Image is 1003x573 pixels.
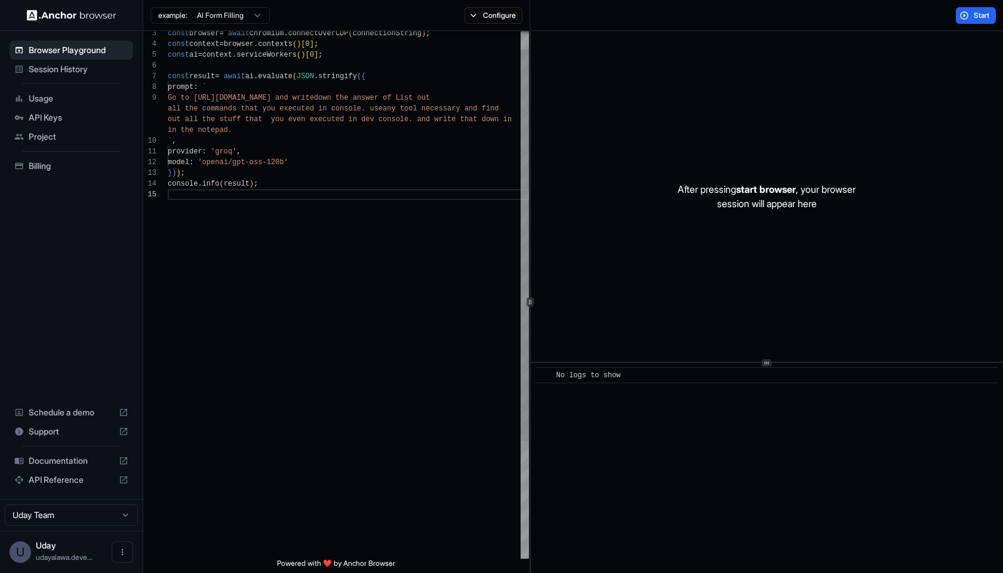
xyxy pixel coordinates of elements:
div: API Keys [10,108,133,127]
span: = [219,40,223,48]
span: = [215,72,219,81]
span: start browser [736,183,796,195]
div: Session History [10,60,133,79]
span: ​ [542,369,547,381]
span: result [189,72,215,81]
span: ) [250,180,254,188]
span: ai [189,51,198,59]
span: provider [168,147,202,156]
span: await [224,72,245,81]
span: [ [301,40,305,48]
div: Support [10,422,133,441]
span: ; [314,40,318,48]
span: = [198,51,202,59]
span: Browser Playground [29,44,128,56]
span: const [168,72,189,81]
span: : [193,83,198,91]
span: const [168,40,189,48]
span: { [361,72,365,81]
span: serviceWorkers [236,51,297,59]
div: Schedule a demo [10,403,133,422]
span: ( [219,180,223,188]
span: all the commands that you executed in console. use [168,104,383,113]
span: ) [176,169,180,177]
div: Browser Playground [10,41,133,60]
span: : [189,158,193,167]
span: udayalawa.developer@gmail.com [36,553,93,562]
span: . [254,72,258,81]
img: Anchor Logo [27,10,116,21]
span: . [232,51,236,59]
span: , [172,137,176,145]
span: ; [318,51,322,59]
span: , [236,147,241,156]
span: ; [181,169,185,177]
button: Start [956,7,996,24]
span: 0 [305,40,309,48]
div: Billing [10,156,133,175]
div: Project [10,127,133,146]
span: Project [29,131,128,143]
div: 9 [143,93,156,103]
span: ` [202,83,207,91]
span: ( [293,40,297,48]
span: No logs to show [556,371,621,380]
span: ; [254,180,258,188]
span: API Keys [29,112,128,124]
span: Schedule a demo [29,406,114,418]
span: stringify [318,72,357,81]
span: . [314,72,318,81]
span: Billing [29,160,128,172]
span: API Reference [29,474,114,486]
span: 'openai/gpt-oss-120b' [198,158,288,167]
div: U [10,541,31,563]
div: 12 [143,157,156,168]
div: 11 [143,146,156,157]
div: 14 [143,178,156,189]
div: Usage [10,89,133,108]
span: Session History [29,63,128,75]
span: down the answer of List out [314,94,430,102]
span: Start [974,11,990,20]
span: out all the stuff that you even executed in dev c [168,115,383,124]
span: ai [245,72,254,81]
span: prompt [168,83,193,91]
span: 'groq' [211,147,236,156]
span: [ [305,51,309,59]
span: Powered with ❤️ by Anchor Browser [277,559,395,573]
span: browser [224,40,254,48]
p: After pressing , your browser session will appear here [678,182,856,211]
span: Go to [URL][DOMAIN_NAME] and write [168,94,314,102]
span: ) [301,51,305,59]
span: ) [172,169,176,177]
span: . [198,180,202,188]
span: : [202,147,207,156]
div: 5 [143,50,156,60]
div: 15 [143,189,156,200]
span: onsole. and write that down in [383,115,512,124]
span: console [168,180,198,188]
span: ( [357,72,361,81]
span: context [202,51,232,59]
button: Open menu [112,541,133,563]
span: ) [297,40,301,48]
span: Usage [29,93,128,104]
span: JSON [297,72,314,81]
span: ( [297,51,301,59]
span: example: [158,11,187,20]
span: Uday [36,540,56,550]
div: 4 [143,39,156,50]
span: in the notepad. [168,126,232,134]
span: . [254,40,258,48]
button: Configure [464,7,522,24]
div: 6 [143,60,156,71]
span: ] [310,40,314,48]
span: 0 [310,51,314,59]
span: ] [314,51,318,59]
span: ` [168,137,172,145]
span: result [224,180,250,188]
span: contexts [258,40,293,48]
span: info [202,180,220,188]
span: ( [293,72,297,81]
span: Support [29,426,114,438]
